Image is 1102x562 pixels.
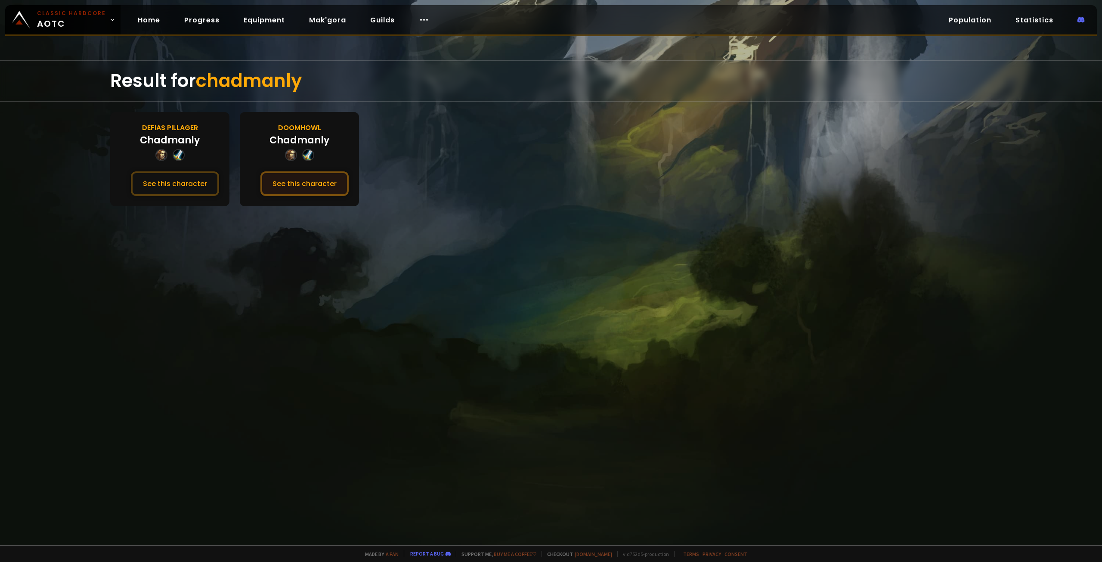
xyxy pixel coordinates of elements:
[575,551,612,557] a: [DOMAIN_NAME]
[703,551,721,557] a: Privacy
[683,551,699,557] a: Terms
[617,551,669,557] span: v. d752d5 - production
[37,9,106,17] small: Classic Hardcore
[278,122,321,133] div: Doomhowl
[410,550,444,557] a: Report a bug
[260,171,349,196] button: See this character
[363,11,402,29] a: Guilds
[360,551,399,557] span: Made by
[177,11,226,29] a: Progress
[131,11,167,29] a: Home
[1009,11,1060,29] a: Statistics
[456,551,536,557] span: Support me,
[724,551,747,557] a: Consent
[142,122,198,133] div: Defias Pillager
[237,11,292,29] a: Equipment
[196,68,302,93] span: chadmanly
[110,61,992,101] div: Result for
[302,11,353,29] a: Mak'gora
[494,551,536,557] a: Buy me a coffee
[37,9,106,30] span: AOTC
[5,5,121,34] a: Classic HardcoreAOTC
[269,133,329,147] div: Chadmanly
[386,551,399,557] a: a fan
[131,171,219,196] button: See this character
[140,133,200,147] div: Chadmanly
[942,11,998,29] a: Population
[542,551,612,557] span: Checkout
